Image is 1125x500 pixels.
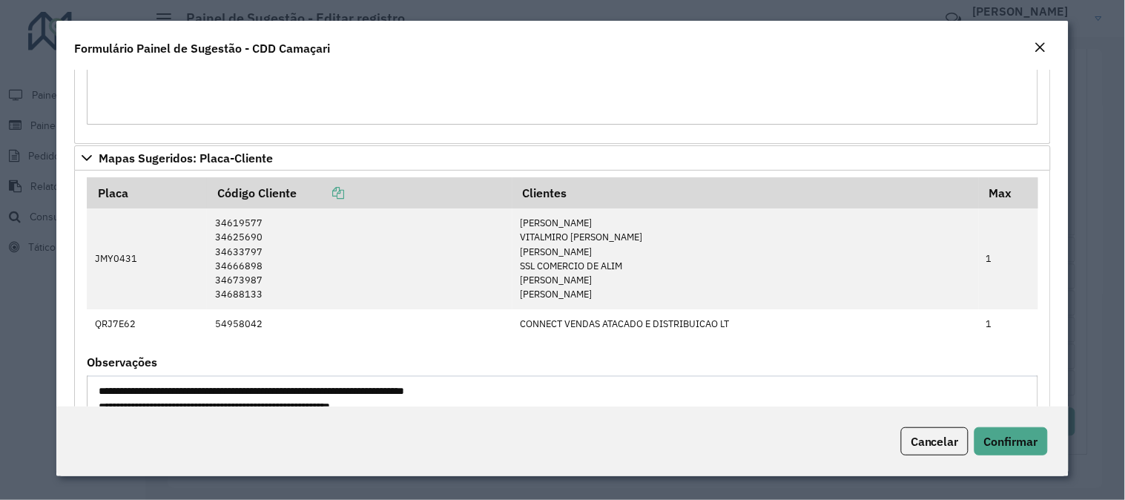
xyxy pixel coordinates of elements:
[901,427,969,455] button: Cancelar
[99,152,273,164] span: Mapas Sugeridos: Placa-Cliente
[911,434,959,449] span: Cancelar
[974,427,1048,455] button: Confirmar
[1035,42,1046,53] em: Fechar
[87,208,207,309] td: JMY0431
[207,177,512,208] th: Código Cliente
[979,208,1038,309] td: 1
[512,208,979,309] td: [PERSON_NAME] VITALMIRO [PERSON_NAME] [PERSON_NAME] SSL COMERCIO DE ALIM [PERSON_NAME] [PERSON_NAME]
[207,208,512,309] td: 34619577 34625690 34633797 34666898 34673987 34688133
[512,309,979,339] td: CONNECT VENDAS ATACADO E DISTRIBUICAO LT
[979,177,1038,208] th: Max
[74,145,1051,171] a: Mapas Sugeridos: Placa-Cliente
[87,177,207,208] th: Placa
[297,185,344,200] a: Copiar
[984,434,1038,449] span: Confirmar
[87,309,207,339] td: QRJ7E62
[1030,39,1051,58] button: Close
[512,177,979,208] th: Clientes
[979,309,1038,339] td: 1
[207,309,512,339] td: 54958042
[74,39,330,57] h4: Formulário Painel de Sugestão - CDD Camaçari
[87,353,157,371] label: Observações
